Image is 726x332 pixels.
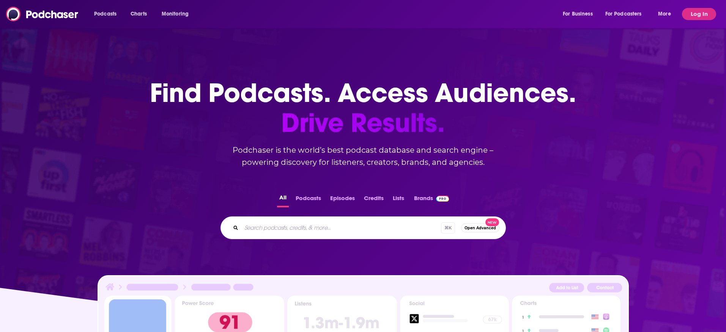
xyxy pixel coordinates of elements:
button: Episodes [328,193,357,207]
button: Credits [362,193,386,207]
button: All [277,193,289,207]
button: Log In [682,8,716,20]
img: Podchaser - Follow, Share and Rate Podcasts [6,7,79,21]
button: open menu [557,8,602,20]
span: Podcasts [94,9,117,19]
span: ⌘ K [441,222,455,233]
span: Charts [131,9,147,19]
span: For Podcasters [605,9,642,19]
button: open menu [600,8,653,20]
img: Podcast Insights Header [104,282,622,295]
button: Open AdvancedNew [461,223,499,232]
span: For Business [563,9,593,19]
a: Charts [126,8,151,20]
button: Podcasts [293,193,323,207]
span: Drive Results. [150,108,576,138]
button: Lists [391,193,406,207]
h1: Find Podcasts. Access Audiences. [150,78,576,138]
span: New [485,218,499,226]
a: BrandsPodchaser Pro [414,193,449,207]
span: Monitoring [162,9,189,19]
button: open menu [156,8,198,20]
button: open menu [653,8,680,20]
button: open menu [89,8,126,20]
span: More [658,9,671,19]
img: Podchaser Pro [436,196,449,202]
span: Open Advanced [465,226,496,230]
div: Search podcasts, credits, & more... [220,216,506,239]
input: Search podcasts, credits, & more... [241,222,441,234]
h2: Podchaser is the world’s best podcast database and search engine – powering discovery for listene... [211,144,515,168]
